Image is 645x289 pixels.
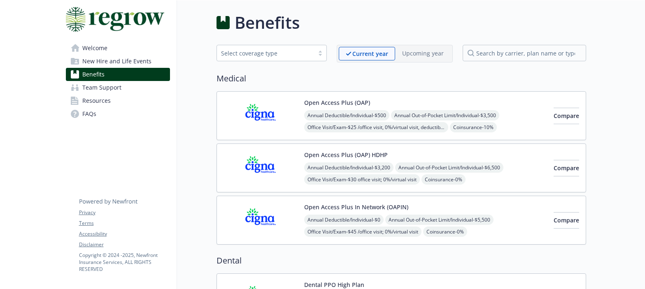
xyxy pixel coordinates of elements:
button: Dental PPO High Plan [304,280,364,289]
span: Office Visit/Exam - $45 /office visit; 0%/virtual visit [304,227,421,237]
button: Compare [554,212,579,229]
p: Current year [352,49,388,58]
button: Open Access Plus (OAP) [304,98,370,107]
span: Annual Out-of-Pocket Limit/Individual - $3,500 [391,110,499,120]
button: Compare [554,160,579,176]
span: Coinsurance - 10% [450,122,497,132]
a: Benefits [66,68,170,81]
a: Accessibility [79,230,170,238]
a: Privacy [79,209,170,216]
a: Resources [66,94,170,107]
img: CIGNA carrier logo [224,203,298,238]
button: Compare [554,108,579,124]
span: Office Visit/Exam - $25 /office visit, 0%/virtual visit, deductible does not apply [304,122,448,132]
h2: Medical [217,72,586,85]
span: Upcoming year [395,47,451,60]
span: Annual Deductible/Individual - $3,200 [304,162,394,173]
a: Team Support [66,81,170,94]
a: FAQs [66,107,170,120]
span: Annual Deductible/Individual - $500 [304,110,389,120]
span: Annual Out-of-Pocket Limit/Individual - $6,500 [395,162,503,173]
p: Copyright © 2024 - 2025 , Newfront Insurance Services, ALL RIGHTS RESERVED [79,252,170,273]
p: Upcoming year [402,49,444,58]
span: Annual Out-of-Pocket Limit/Individual - $5,500 [385,215,494,225]
span: Benefits [82,68,105,81]
span: New Hire and Life Events [82,55,151,68]
input: search by carrier, plan name or type [463,45,586,61]
h2: Dental [217,254,586,267]
a: Disclaimer [79,241,170,248]
span: Office Visit/Exam - $30 office visit; 0%/virtual visit [304,174,420,185]
a: Terms [79,220,170,227]
span: Team Support [82,81,121,94]
span: Resources [82,94,111,107]
span: Coinsurance - 0% [423,227,467,237]
a: Welcome [66,42,170,55]
button: Open Access Plus (OAP) HDHP [304,150,388,159]
span: Welcome [82,42,107,55]
span: Compare [554,164,579,172]
img: CIGNA carrier logo [224,98,298,133]
button: Open Access Plus In Network (OAPIN) [304,203,408,211]
img: CIGNA carrier logo [224,150,298,185]
a: New Hire and Life Events [66,55,170,68]
h1: Benefits [235,10,300,35]
span: FAQs [82,107,96,120]
span: Coinsurance - 0% [421,174,466,185]
span: Compare [554,216,579,224]
span: Compare [554,112,579,120]
div: Select coverage type [221,49,310,58]
span: Annual Deductible/Individual - $0 [304,215,384,225]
